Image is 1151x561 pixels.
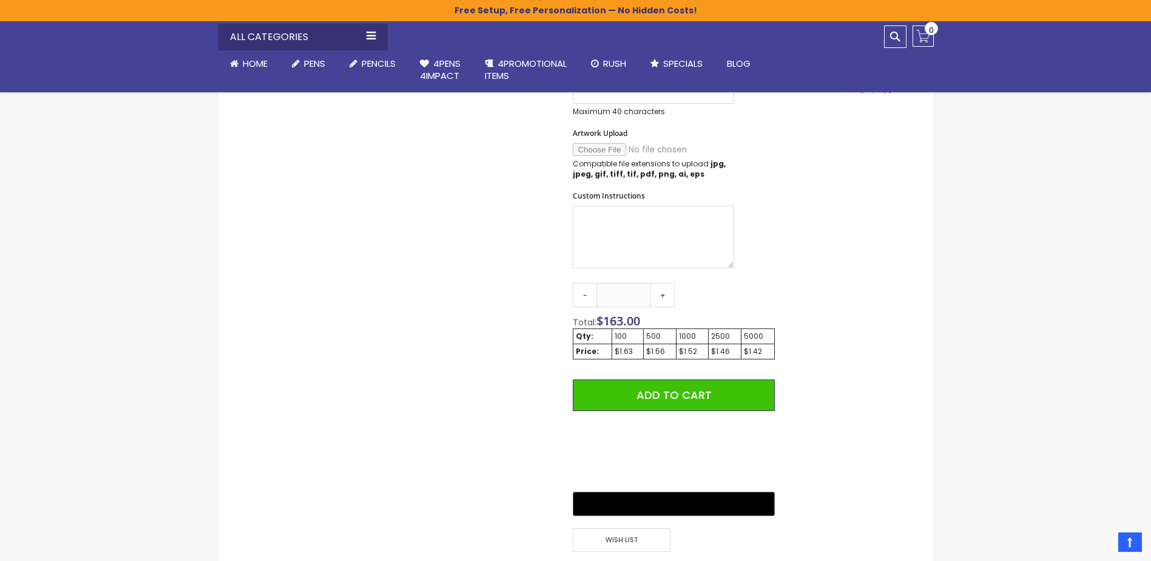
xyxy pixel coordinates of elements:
a: + [650,283,675,307]
div: $1.52 [679,347,706,356]
span: 163.00 [603,313,640,329]
a: Pens [280,50,337,77]
div: 5000 [744,331,772,341]
span: Add to Cart [636,387,712,403]
span: Rush [603,57,626,70]
strong: Price: [576,346,599,356]
a: 0 [913,25,934,47]
strong: jpg, jpeg, gif, tiff, tif, pdf, png, ai, eps [573,158,726,178]
a: Rush [579,50,638,77]
a: - [573,283,597,307]
strong: Qty: [576,331,593,341]
span: Pencils [362,57,396,70]
span: 4Pens 4impact [420,57,461,82]
div: 1000 [679,331,706,341]
span: Specials [663,57,703,70]
a: Home [218,50,280,77]
div: All Categories [218,24,388,50]
span: Pens [304,57,325,70]
div: $1.63 [615,347,641,356]
span: Wish List [573,528,670,552]
span: Custom Instructions [573,191,645,201]
span: Artwork Upload [573,128,627,138]
div: $1.56 [646,347,673,356]
p: Compatible file extensions to upload: [573,159,734,178]
span: Total: [573,316,596,328]
div: 2500 [711,331,738,341]
p: Maximum 40 characters [573,107,734,117]
span: 0 [929,24,934,36]
span: 4PROMOTIONAL ITEMS [485,57,567,82]
div: 500 [646,331,673,341]
div: 100 [615,331,641,341]
a: Blog [715,50,763,77]
button: Buy with GPay [573,492,774,516]
a: Pencils [337,50,408,77]
span: Home [243,57,268,70]
a: 4pens.com certificate URL [805,87,921,98]
a: Wish List [573,528,673,552]
span: Blog [727,57,751,70]
span: $ [596,313,640,329]
div: $1.42 [744,347,772,356]
iframe: PayPal [573,420,774,483]
button: Add to Cart [573,379,774,411]
a: 4Pens4impact [408,50,473,90]
a: Specials [638,50,715,77]
a: 4PROMOTIONALITEMS [473,50,579,90]
div: $1.46 [711,347,738,356]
